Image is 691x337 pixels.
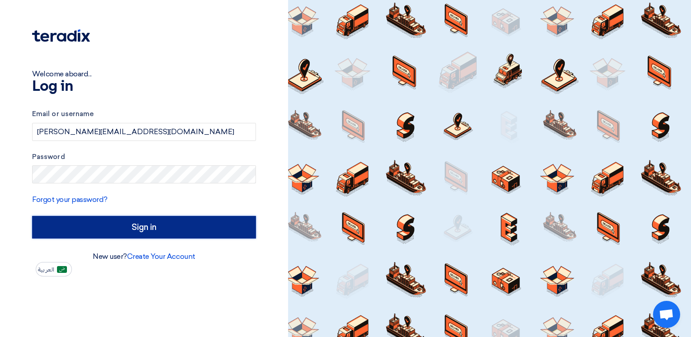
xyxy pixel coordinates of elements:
[32,29,90,42] img: Teradix logo
[93,252,195,261] font: New user?
[127,252,195,261] a: Create Your Account
[38,267,54,273] span: العربية
[653,301,680,328] div: Open chat
[32,152,256,162] label: Password
[57,266,67,273] img: ar-AR.png
[32,69,256,80] div: Welcome aboard...
[32,195,108,204] a: Forgot your password?
[32,109,256,119] label: Email or username
[32,216,256,239] input: Sign in
[32,80,256,94] h1: Log in
[36,262,72,276] button: العربية
[32,123,256,141] input: Enter your business email or username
